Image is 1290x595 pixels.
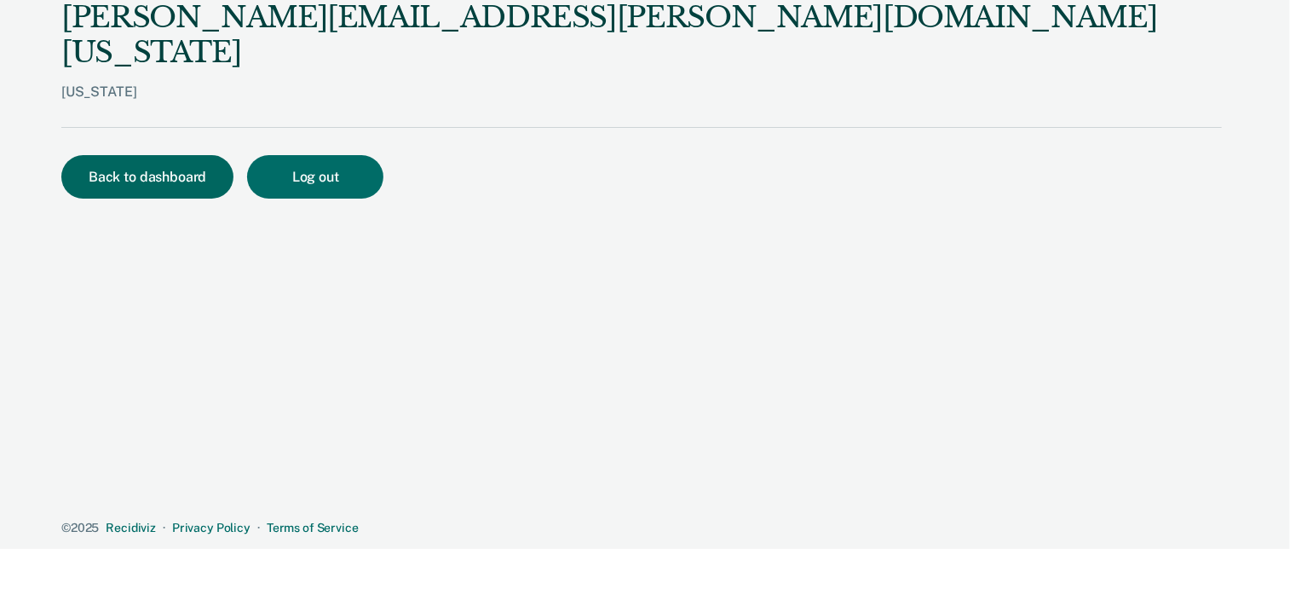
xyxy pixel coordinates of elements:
button: Log out [247,155,383,199]
a: Privacy Policy [172,521,251,534]
div: [US_STATE] [61,84,1222,127]
a: Back to dashboard [61,170,247,184]
a: Terms of Service [267,521,359,534]
div: · · [61,521,1222,535]
button: Back to dashboard [61,155,233,199]
span: © 2025 [61,521,99,534]
a: Recidiviz [106,521,156,534]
